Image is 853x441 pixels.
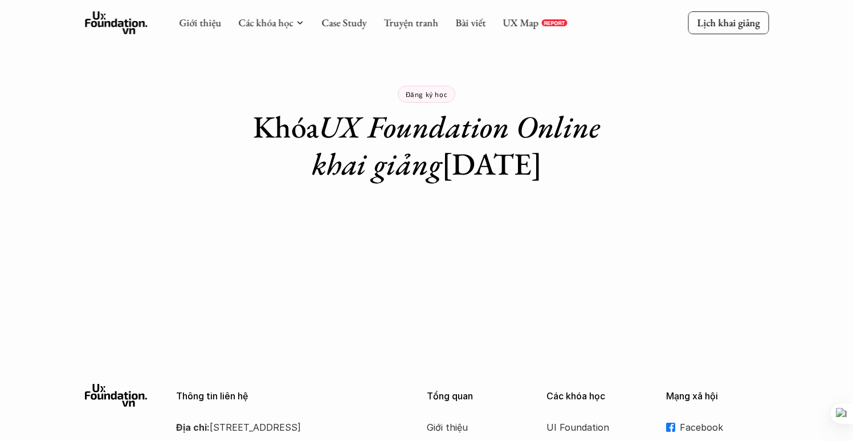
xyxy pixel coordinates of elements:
[503,16,538,29] a: UX Map
[427,391,529,402] p: Tổng quan
[546,419,638,436] a: UI Foundation
[427,419,518,436] a: Giới thiệu
[697,16,760,29] p: Lịch khai giảng
[455,16,485,29] a: Bài viết
[688,11,769,34] a: Lịch khai giảng
[199,205,655,291] iframe: Tally form
[546,391,649,402] p: Các khóa học
[176,422,210,433] strong: Địa chỉ:
[666,419,769,436] a: Facebook
[666,391,769,402] p: Mạng xã hội
[406,90,448,98] p: Đăng ký học
[383,16,438,29] a: Truyện tranh
[227,108,626,183] h1: Khóa [DATE]
[680,419,769,436] p: Facebook
[176,391,398,402] p: Thông tin liên hệ
[238,16,293,29] a: Các khóa học
[312,107,607,184] em: UX Foundation Online khai giảng
[176,419,398,436] p: [STREET_ADDRESS]
[321,16,366,29] a: Case Study
[541,19,567,26] a: REPORT
[544,19,565,26] p: REPORT
[179,16,221,29] a: Giới thiệu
